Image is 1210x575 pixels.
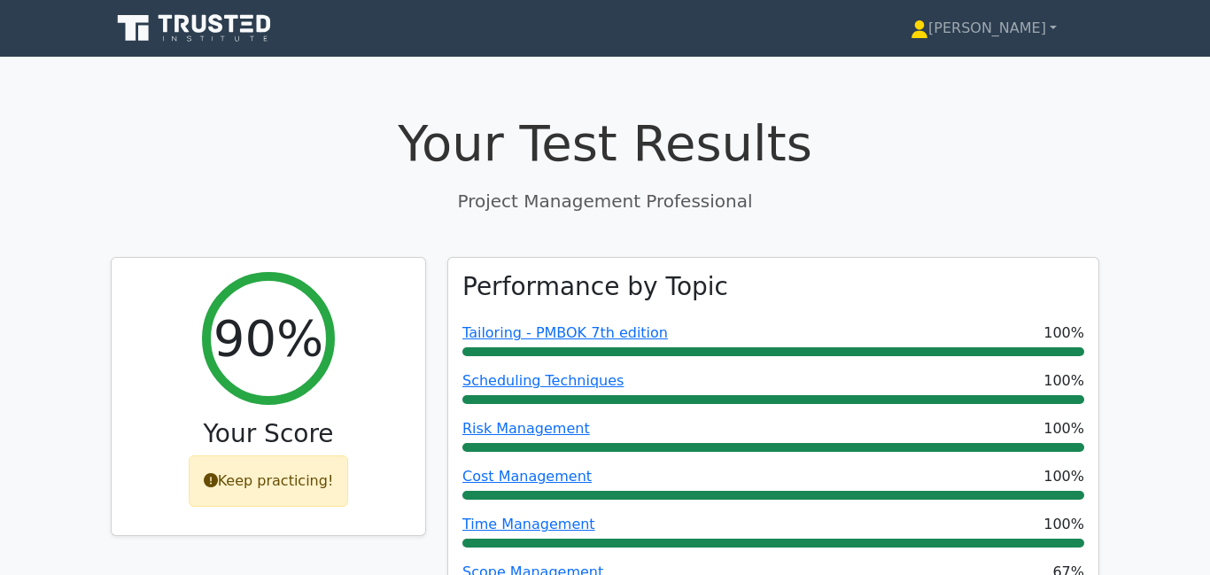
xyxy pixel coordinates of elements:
a: Cost Management [462,468,592,485]
a: Scheduling Techniques [462,372,624,389]
h1: Your Test Results [111,113,1099,173]
span: 100% [1043,322,1084,344]
span: 100% [1043,370,1084,392]
span: 100% [1043,418,1084,439]
a: [PERSON_NAME] [868,11,1099,46]
div: Keep practicing! [189,455,349,507]
p: Project Management Professional [111,188,1099,214]
span: 100% [1043,466,1084,487]
span: 100% [1043,514,1084,535]
h2: 90% [213,308,323,368]
a: Tailoring - PMBOK 7th edition [462,324,668,341]
h3: Your Score [126,419,411,449]
a: Risk Management [462,420,590,437]
h3: Performance by Topic [462,272,728,302]
a: Time Management [462,516,595,532]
